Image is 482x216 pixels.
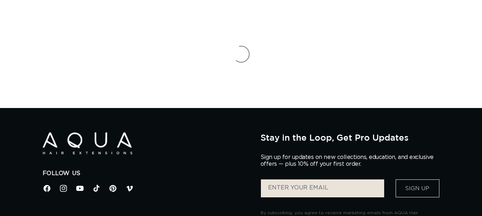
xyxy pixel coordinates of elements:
p: Sign up for updates on new collections, education, and exclusive offers — plus 10% off your first... [261,154,440,168]
h2: Stay in the Loop, Get Pro Updates [261,132,440,142]
button: Sign Up [396,179,439,197]
input: ENTER YOUR EMAIL [261,179,384,197]
img: Aqua Hair Extensions [43,132,132,154]
h2: Follow Us [43,170,250,177]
